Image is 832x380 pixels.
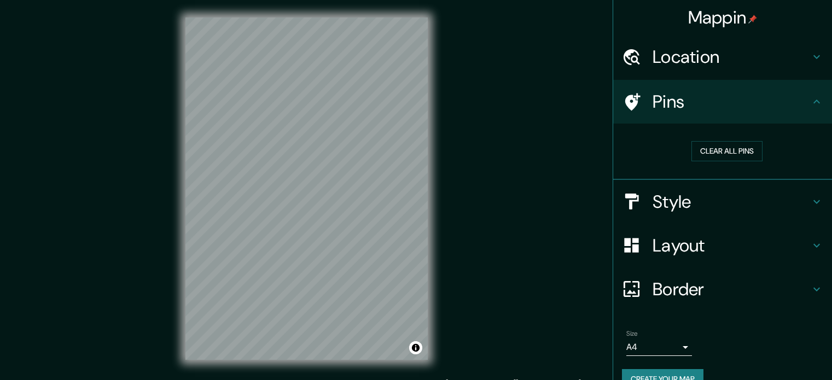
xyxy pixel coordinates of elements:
[688,7,758,28] h4: Mappin
[626,329,638,338] label: Size
[653,235,810,256] h4: Layout
[653,191,810,213] h4: Style
[185,17,428,360] canvas: Map
[613,35,832,79] div: Location
[653,46,810,68] h4: Location
[613,267,832,311] div: Border
[613,224,832,267] div: Layout
[735,337,820,368] iframe: Help widget launcher
[613,180,832,224] div: Style
[409,341,422,354] button: Toggle attribution
[613,80,832,124] div: Pins
[748,15,757,24] img: pin-icon.png
[691,141,763,161] button: Clear all pins
[626,338,692,356] div: A4
[653,91,810,113] h4: Pins
[653,278,810,300] h4: Border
